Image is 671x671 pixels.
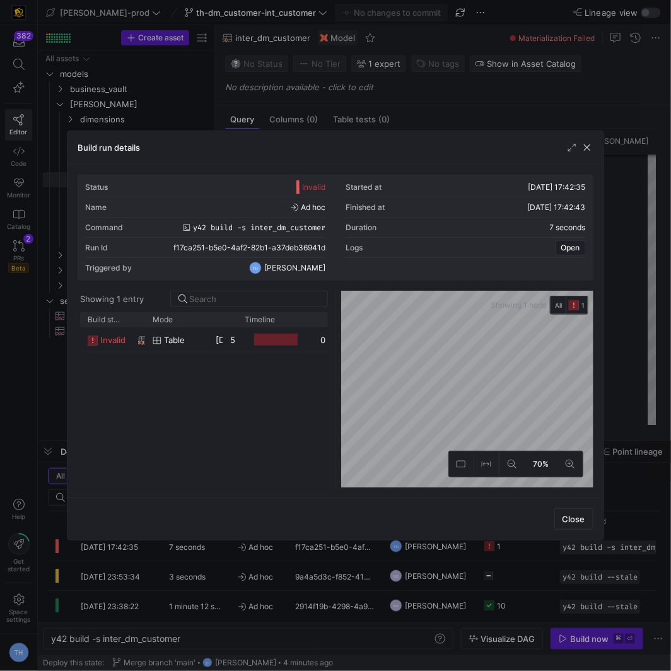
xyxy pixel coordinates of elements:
[530,457,551,471] span: 70%
[346,203,385,212] div: Finished at
[346,223,376,232] div: Duration
[528,182,586,192] span: [DATE] 17:42:35
[561,243,580,252] span: Open
[556,300,563,310] span: All
[525,452,557,477] button: 70%
[85,183,108,192] div: Status
[78,143,140,153] h3: Build run details
[563,514,585,524] span: Close
[327,327,342,352] div: 068199d5-8325-4b85-ba9f-eadce04a476c
[88,315,123,324] span: Build status
[346,183,382,192] div: Started at
[245,315,275,324] span: Timeline
[291,203,325,212] span: Ad hoc
[80,294,144,304] div: Showing 1 entry
[230,335,271,345] y42-duration: 5 seconds
[190,294,320,304] input: Search
[491,301,550,310] span: Showing 1 node
[85,223,123,232] div: Command
[164,328,185,353] span: table
[193,223,325,232] span: y42 build -s inter_dm_customer
[216,335,278,345] span: [DATE] 17:42:37
[550,223,586,232] y42-duration: 7 seconds
[85,243,108,252] div: Run Id
[556,240,586,255] button: Open
[302,183,325,192] span: Invalid
[173,243,325,252] span: f17ca251-b5e0-4af2-82b1-a37deb36941d
[100,328,125,353] span: invalid
[582,301,585,309] span: 1
[85,264,132,272] div: Triggered by
[346,243,363,252] div: Logs
[313,327,328,352] div: 0
[249,262,262,274] div: TH
[554,508,593,530] button: Close
[153,315,173,324] span: Mode
[528,202,586,212] span: [DATE] 17:42:43
[85,203,107,212] div: Name
[264,264,325,272] span: [PERSON_NAME]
